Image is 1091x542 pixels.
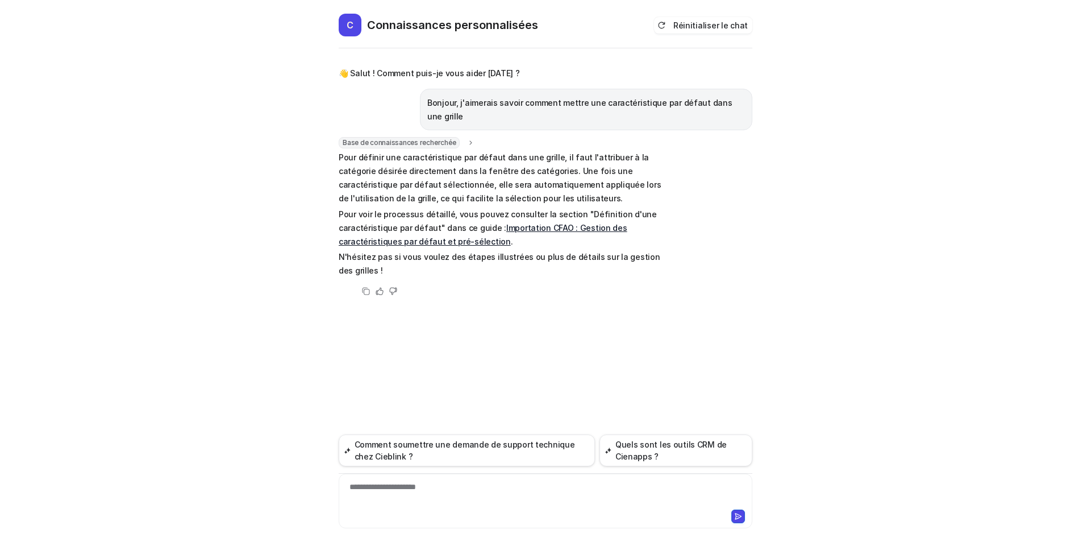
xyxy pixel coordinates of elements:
[339,152,661,203] font: Pour définir une caractéristique par défaut dans une grille, il faut l'attribuer à la catégorie d...
[367,18,538,32] font: Connaissances personnalisées
[427,98,732,121] font: Bonjour, j'aimerais savoir comment mettre une caractéristique par défaut dans une grille
[673,20,748,30] font: Réinitialiser le chat
[347,19,353,31] font: C
[339,209,657,233] font: Pour voir le processus détaillé, vous pouvez consulter la section "Définition d'une caractéristiq...
[355,440,575,461] font: Comment soumettre une demande de support technique chez Cieblink ?
[615,440,727,461] font: Quels sont les outils CRM de Cienapps ?
[339,435,595,466] button: Comment soumettre une demande de support technique chez Cieblink ?
[511,237,513,246] font: .
[339,223,627,246] a: Importation CFAO : Gestion des caractéristiques par défaut et pré-sélection
[343,138,456,147] font: Base de connaissances recherchée
[599,435,752,466] button: Quels sont les outils CRM de Cienapps ?
[339,252,660,275] font: N'hésitez pas si vous voulez des étapes illustrées ou plus de détails sur la gestion des grilles !
[339,68,519,78] font: 👋 Salut ! Comment puis-je vous aider [DATE] ?
[654,17,752,34] button: Réinitialiser le chat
